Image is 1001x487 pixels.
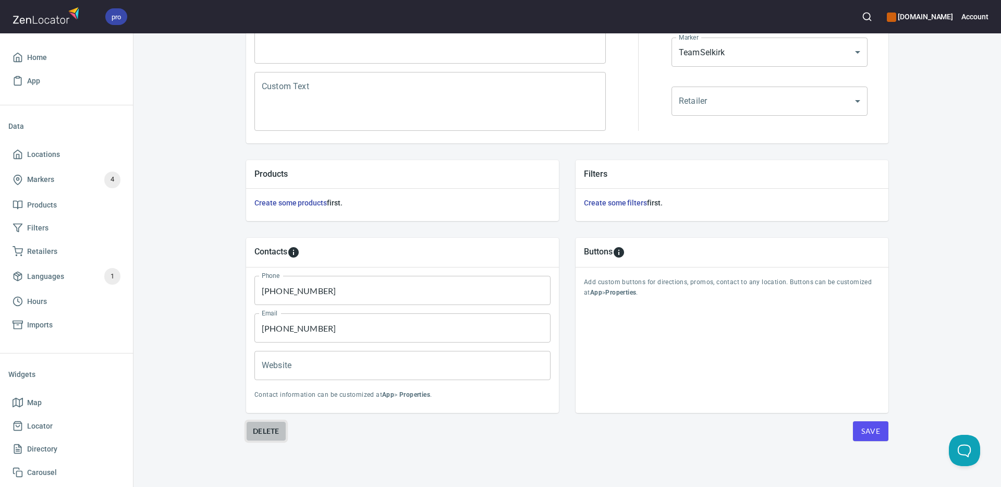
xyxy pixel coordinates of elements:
a: Map [8,391,125,415]
b: App [382,391,394,398]
div: Manage your apps [887,5,953,28]
p: Contact information can be customized at > . [254,390,551,400]
b: App [590,289,602,296]
button: Save [853,421,888,441]
h5: Products [254,168,551,179]
img: zenlocator [13,4,82,27]
h5: Contacts [254,246,287,259]
span: App [27,75,40,88]
li: Widgets [8,362,125,387]
b: Properties [399,391,430,398]
a: Directory [8,437,125,461]
a: Home [8,46,125,69]
h6: first. [254,197,551,209]
span: Hours [27,295,47,308]
a: Locations [8,143,125,166]
h5: Filters [584,168,880,179]
a: Products [8,193,125,217]
b: Properties [605,289,636,296]
iframe: Help Scout Beacon - Open [949,435,980,466]
span: Markers [27,173,54,186]
span: Map [27,396,42,409]
a: Filters [8,216,125,240]
span: 4 [104,174,120,186]
a: Hours [8,290,125,313]
div: pro [105,8,127,25]
a: App [8,69,125,93]
a: Retailers [8,240,125,263]
span: Languages [27,270,64,283]
span: Locations [27,148,60,161]
button: Account [961,5,988,28]
h6: Account [961,11,988,22]
div: TeamSelkirk [672,38,868,67]
span: Carousel [27,466,57,479]
h6: first. [584,197,880,209]
button: Search [856,5,878,28]
div: ​ [672,87,868,116]
span: 1 [104,271,120,283]
span: Save [861,425,880,438]
a: Imports [8,313,125,337]
p: Add custom buttons for directions, promos, contact to any location. Buttons can be customized at > . [584,277,880,298]
h5: Buttons [584,246,613,259]
a: Languages1 [8,263,125,290]
a: Create some filters [584,199,647,207]
a: Create some products [254,199,327,207]
span: Directory [27,443,57,456]
span: Products [27,199,57,212]
span: Filters [27,222,48,235]
button: color-CE600E [887,13,896,22]
span: Locator [27,420,53,433]
span: Retailers [27,245,57,258]
textarea: [GEOGRAPHIC_DATA], [GEOGRAPHIC_DATA], [GEOGRAPHIC_DATA] [262,15,599,54]
a: Markers4 [8,166,125,193]
h6: [DOMAIN_NAME] [887,11,953,22]
a: Carousel [8,461,125,484]
span: Home [27,51,47,64]
a: Locator [8,415,125,438]
span: Delete [253,425,279,437]
li: Data [8,114,125,139]
span: pro [105,11,127,22]
svg: To add custom contact information for locations, please go to Apps > Properties > Contacts. [287,246,300,259]
svg: To add custom buttons for locations, please go to Apps > Properties > Buttons. [613,246,625,259]
button: Delete [246,421,286,441]
span: Imports [27,319,53,332]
